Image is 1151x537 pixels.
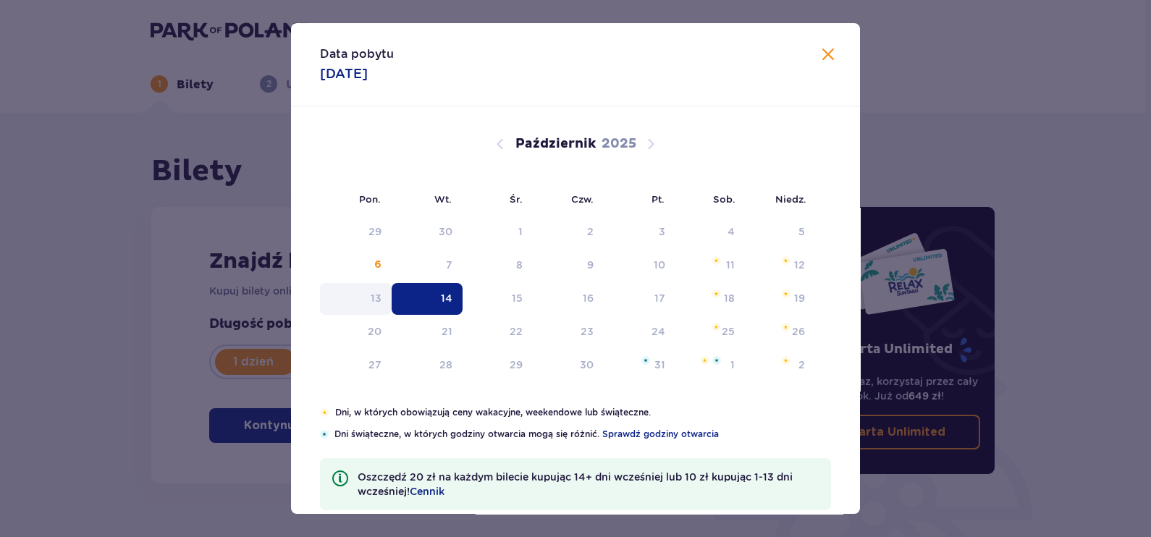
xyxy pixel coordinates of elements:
[518,224,523,239] div: 1
[587,258,594,272] div: 9
[712,323,721,331] img: Pomarańczowa gwiazdka
[463,283,533,315] td: środa, 15 października 2025
[510,324,523,339] div: 22
[510,193,523,205] small: Śr.
[642,135,659,153] button: Następny miesiąc
[792,324,805,339] div: 26
[798,224,805,239] div: 5
[335,406,831,419] p: Dni, w których obowiązują ceny wakacyjne, weekendowe lub świąteczne.
[368,358,381,372] div: 27
[515,135,596,153] p: Październik
[675,350,746,381] td: sobota, 1 listopada 2025
[728,224,735,239] div: 4
[359,193,381,205] small: Pon.
[652,193,665,205] small: Pt.
[320,283,392,315] td: poniedziałek, 13 października 2025
[781,289,790,298] img: Pomarańczowa gwiazdka
[659,224,665,239] div: 3
[675,216,746,248] td: Data niedostępna. sobota, 4 października 2025
[371,291,381,305] div: 13
[724,291,735,305] div: 18
[463,216,533,248] td: Data niedostępna. środa, 1 października 2025
[712,289,721,298] img: Pomarańczowa gwiazdka
[410,484,444,499] a: Cennik
[675,250,746,282] td: sobota, 11 października 2025
[745,316,815,348] td: niedziela, 26 października 2025
[392,216,463,248] td: Data niedostępna. wtorek, 30 września 2025
[320,350,392,381] td: poniedziałek, 27 października 2025
[781,356,790,365] img: Pomarańczowa gwiazdka
[510,358,523,372] div: 29
[516,258,523,272] div: 8
[581,324,594,339] div: 23
[700,356,709,365] img: Pomarańczowa gwiazdka
[654,258,665,272] div: 10
[463,250,533,282] td: środa, 8 października 2025
[794,291,805,305] div: 19
[571,193,594,205] small: Czw.
[441,291,452,305] div: 14
[368,324,381,339] div: 20
[320,430,329,439] img: Niebieska gwiazdka
[604,216,675,248] td: Data niedostępna. piątek, 3 października 2025
[604,350,675,381] td: piątek, 31 października 2025
[392,350,463,381] td: wtorek, 28 października 2025
[320,316,392,348] td: poniedziałek, 20 października 2025
[712,256,721,265] img: Pomarańczowa gwiazdka
[583,291,594,305] div: 16
[320,250,392,282] td: poniedziałek, 6 października 2025
[320,408,329,417] img: Pomarańczowa gwiazdka
[439,224,452,239] div: 30
[320,65,368,83] p: [DATE]
[654,291,665,305] div: 17
[819,46,837,64] button: Zamknij
[798,358,805,372] div: 2
[392,316,463,348] td: wtorek, 21 października 2025
[602,428,719,441] a: Sprawdź godziny otwarcia
[745,250,815,282] td: niedziela, 12 października 2025
[745,350,815,381] td: niedziela, 2 listopada 2025
[442,324,452,339] div: 21
[533,216,604,248] td: Data niedostępna. czwartek, 2 października 2025
[492,135,509,153] button: Poprzedni miesiąc
[726,258,735,272] div: 11
[392,250,463,282] td: wtorek, 7 października 2025
[358,470,819,499] p: Oszczędź 20 zł na każdym bilecie kupując 14+ dni wcześniej lub 10 zł kupując 1-13 dni wcześniej!
[368,224,381,239] div: 29
[320,46,394,62] p: Data pobytu
[652,324,665,339] div: 24
[775,193,806,205] small: Niedz.
[745,216,815,248] td: Data niedostępna. niedziela, 5 października 2025
[446,258,452,272] div: 7
[722,324,735,339] div: 25
[392,283,463,315] td: Data zaznaczona. wtorek, 14 października 2025
[604,250,675,282] td: piątek, 10 października 2025
[675,316,746,348] td: sobota, 25 października 2025
[712,356,721,365] img: Niebieska gwiazdka
[654,358,665,372] div: 31
[641,356,650,365] img: Niebieska gwiazdka
[463,316,533,348] td: środa, 22 października 2025
[675,283,746,315] td: sobota, 18 października 2025
[794,258,805,272] div: 12
[587,224,594,239] div: 2
[730,358,735,372] div: 1
[602,135,636,153] p: 2025
[781,256,790,265] img: Pomarańczowa gwiazdka
[512,291,523,305] div: 15
[434,193,452,205] small: Wt.
[604,316,675,348] td: piątek, 24 października 2025
[320,216,392,248] td: Data niedostępna. poniedziałek, 29 września 2025
[533,250,604,282] td: czwartek, 9 października 2025
[781,323,790,331] img: Pomarańczowa gwiazdka
[463,350,533,381] td: środa, 29 października 2025
[374,258,381,272] div: 6
[533,350,604,381] td: czwartek, 30 października 2025
[713,193,735,205] small: Sob.
[533,283,604,315] td: czwartek, 16 października 2025
[439,358,452,372] div: 28
[580,358,594,372] div: 30
[604,283,675,315] td: piątek, 17 października 2025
